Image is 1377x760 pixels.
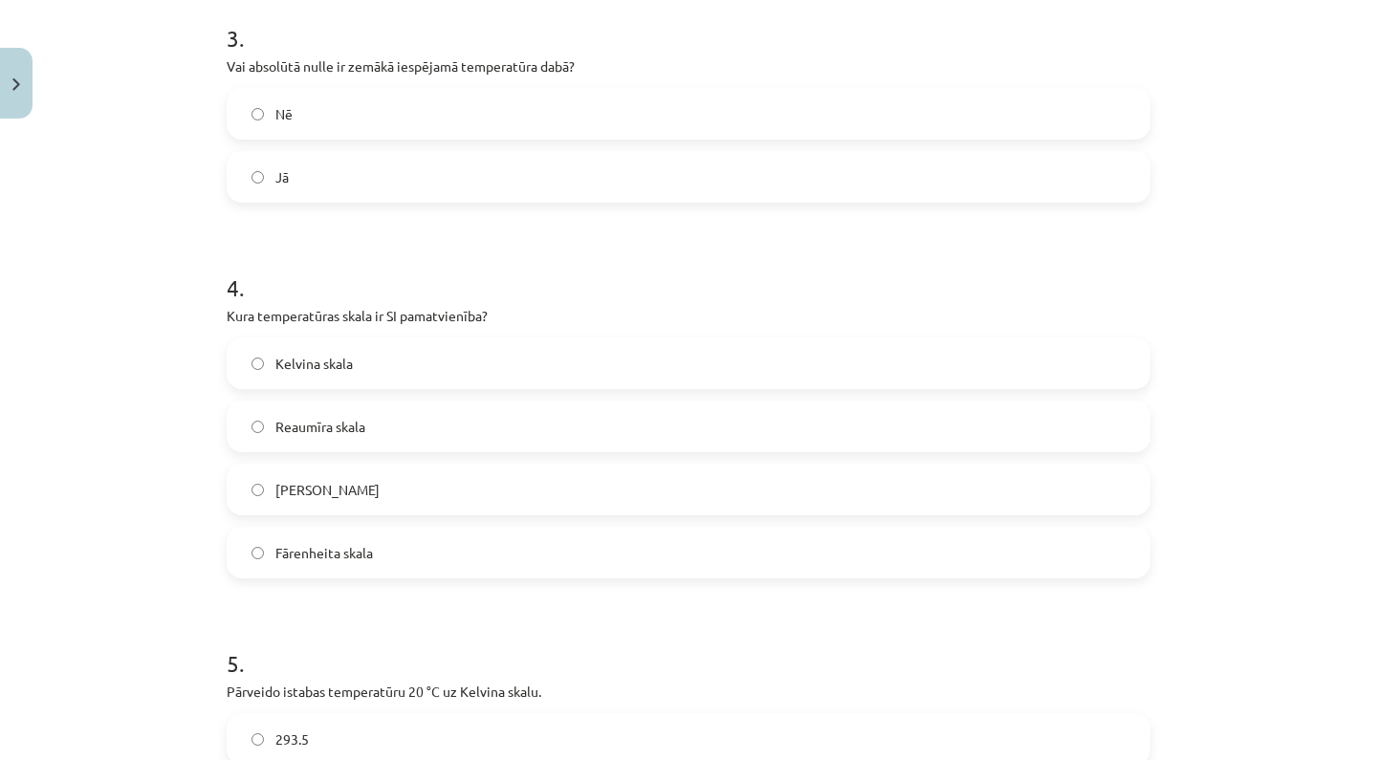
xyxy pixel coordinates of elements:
img: icon-close-lesson-0947bae3869378f0d4975bcd49f059093ad1ed9edebbc8119c70593378902aed.svg [12,78,20,91]
input: Nē [251,108,264,120]
span: Fārenheita skala [275,543,373,563]
h1: 5 . [227,617,1150,676]
span: Kelvina skala [275,354,353,374]
input: 293.5 [251,733,264,746]
input: Reaumīra skala [251,421,264,433]
span: 293.5 [275,729,309,749]
p: Kura temperatūras skala ir SI pamatvienība? [227,306,1150,326]
span: Nē [275,104,293,124]
p: Vai absolūtā nulle ir zemākā iespējamā temperatūra dabā? [227,56,1150,76]
span: [PERSON_NAME] [275,480,380,500]
span: Reaumīra skala [275,417,365,437]
input: [PERSON_NAME] [251,484,264,496]
input: Fārenheita skala [251,547,264,559]
h1: 4 . [227,241,1150,300]
span: Jā [275,167,289,187]
p: Pārveido istabas temperatūru 20 °C uz Kelvina skalu. [227,682,1150,702]
input: Jā [251,171,264,184]
input: Kelvina skala [251,358,264,370]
